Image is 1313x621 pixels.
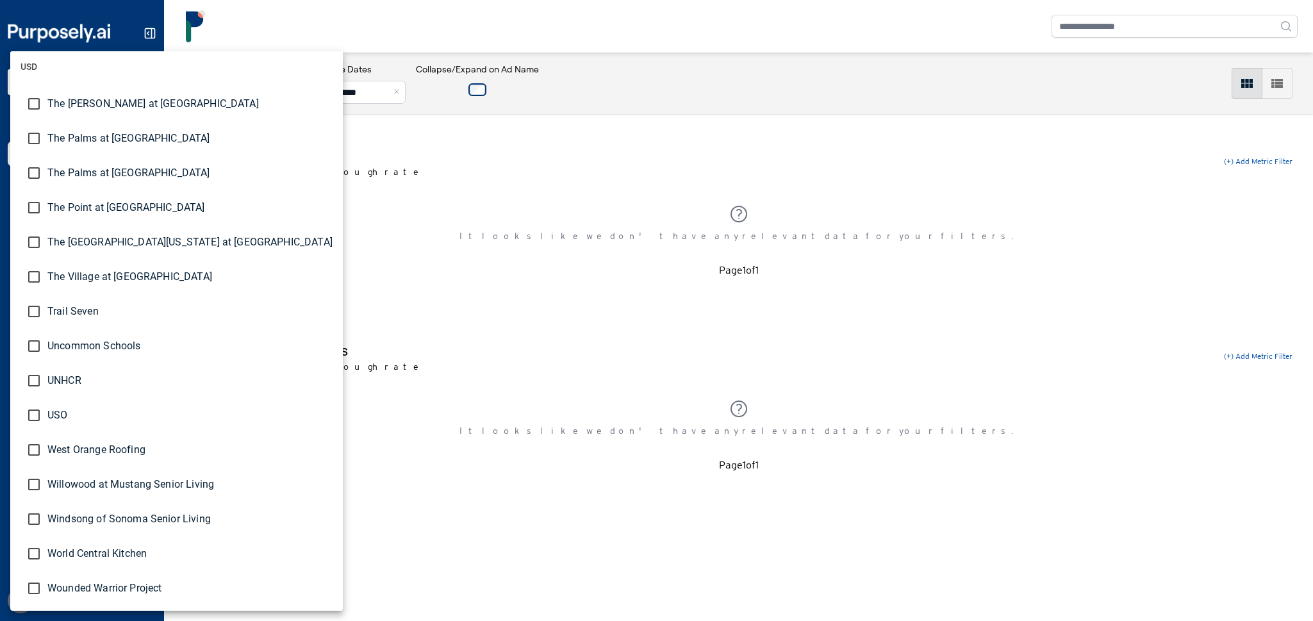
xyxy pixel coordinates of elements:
span: West Orange Roofing [47,442,333,458]
span: The Point at [GEOGRAPHIC_DATA] [47,200,333,215]
span: The Palms at [GEOGRAPHIC_DATA] [47,131,333,146]
span: Trail Seven [47,304,333,319]
span: The Palms at [GEOGRAPHIC_DATA] [47,165,333,181]
span: Willowood at Mustang Senior Living [47,477,333,492]
span: Uncommon Schools [47,338,333,354]
span: The Village at [GEOGRAPHIC_DATA] [47,269,333,285]
span: USO [47,408,333,423]
li: USD [10,51,343,82]
span: The [PERSON_NAME] at [GEOGRAPHIC_DATA] [47,96,333,112]
span: The [GEOGRAPHIC_DATA][US_STATE] at [GEOGRAPHIC_DATA] [47,235,333,250]
span: Windsong of Sonoma Senior Living [47,511,333,527]
span: World Central Kitchen [47,546,333,561]
span: UNHCR [47,373,333,388]
span: Wounded Warrior Project [47,581,333,596]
